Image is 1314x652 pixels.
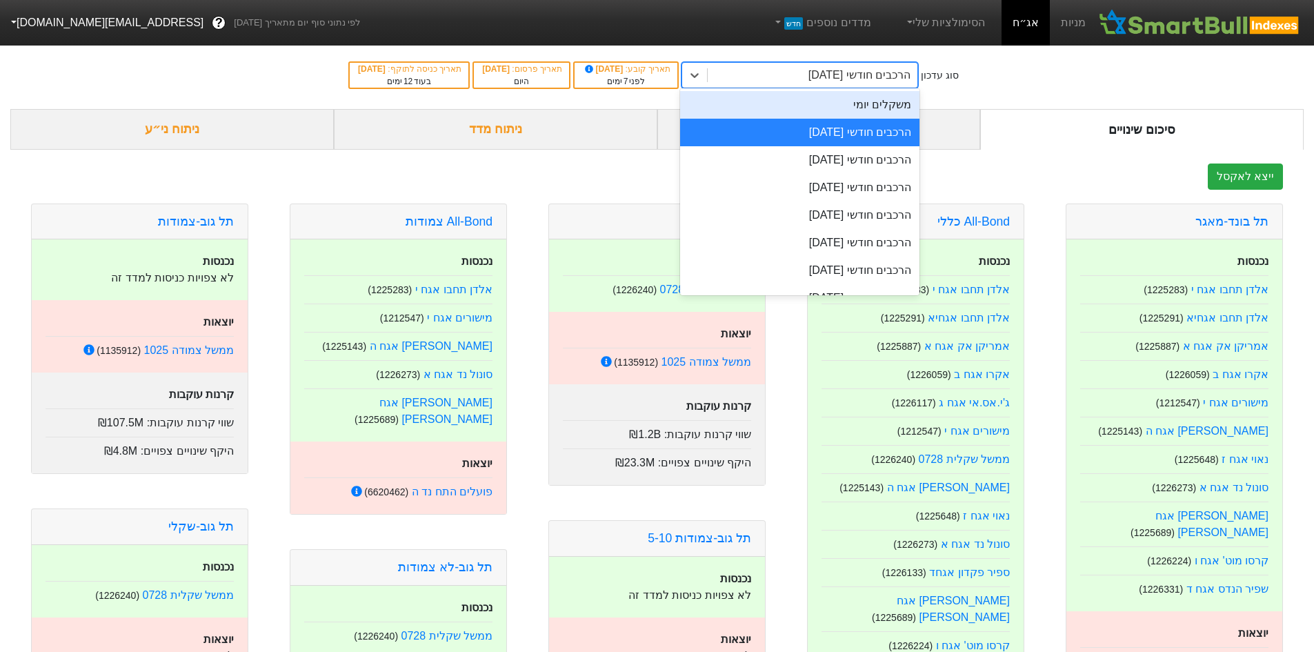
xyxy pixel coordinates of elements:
div: ביקושים והיצעים צפויים [657,109,981,150]
div: תאריך כניסה לתוקף : [357,63,461,75]
span: ₪4.8M [104,445,138,457]
a: ממשל שקלית 0728 [919,453,1010,465]
span: ₪107.5M [98,417,143,428]
small: ( 1226240 ) [354,631,398,642]
a: אלדן תחבו אגח י [415,284,492,295]
a: [PERSON_NAME] אגח ה [887,482,1011,493]
a: מישורים אגח י [1203,397,1268,408]
small: ( 1212547 ) [897,426,942,437]
small: ( 1225143 ) [1098,426,1142,437]
small: ( 1225143 ) [839,482,884,493]
a: תל גוב-שקלי [168,520,234,533]
small: ( 1226240 ) [613,284,657,295]
a: אלדן תחבו אגח י [933,284,1010,295]
span: 12 [404,77,412,86]
a: ממשל צמודה 1025 [144,344,234,356]
small: ( 1226240 ) [95,590,139,601]
div: סיכום שינויים [980,109,1304,150]
a: ממשל שקלית 0728 [660,284,751,295]
strong: קרנות עוקבות [169,388,234,400]
small: ( 1225689 ) [872,612,916,623]
a: תל גוב-לא צמודות [398,560,492,574]
a: נאוי אגח ז [963,510,1010,522]
a: קרסו מוט' אגח ו [936,640,1010,651]
div: היקף שינויים צפויים : [46,437,234,460]
strong: יוצאות [462,457,492,469]
small: ( 1225291 ) [1139,313,1184,324]
a: פועלים התח נד ה [412,486,492,497]
small: ( 1225648 ) [1175,454,1219,465]
div: הרכבים חודשי [DATE] [680,284,919,312]
a: שפיר הנדס אגח ד [1186,583,1268,595]
a: ממשל שקלית 0728 [401,630,492,642]
small: ( 1225689 ) [1131,527,1175,538]
div: משקלים יומי [680,91,919,119]
div: היקף שינויים צפויים : [563,448,751,471]
strong: קרנות עוקבות [686,400,751,412]
small: ( 1225887 ) [877,341,921,352]
span: חדש [784,17,803,30]
a: אקרו אגח ב [954,368,1010,380]
a: ממשל שקלית 0728 [143,589,234,601]
small: ( 1225648 ) [916,511,960,522]
a: אלדן תחבו אגחיא [928,312,1010,324]
small: ( 1226224 ) [888,640,933,651]
small: ( 1226059 ) [907,369,951,380]
a: סונול נד אגח א [941,538,1010,550]
strong: יוצאות [203,633,234,645]
a: ממשל צמודה 1025 [661,356,751,368]
small: ( 1226059 ) [1166,369,1210,380]
a: קרסו מוט' אגח ו [1195,555,1268,566]
small: ( 1225887 ) [1135,341,1179,352]
a: תל בונד-מאגר [1195,215,1268,228]
small: ( 1226240 ) [871,454,915,465]
strong: נכנסות [1237,255,1268,267]
strong: נכנסות [979,255,1010,267]
span: [DATE] [583,64,626,74]
strong: נכנסות [461,255,492,267]
div: ניתוח ני״ע [10,109,334,150]
strong: נכנסות [720,573,751,584]
a: ספיר פקדון אגחד [929,566,1010,578]
a: מדדים נוספיםחדש [767,9,877,37]
a: ג'י.אס.אי אגח ג [939,397,1010,408]
a: [PERSON_NAME] אגח ה [370,340,493,352]
p: לא צפויות כניסות למדד זה [563,587,751,604]
small: ( 1226331 ) [1139,584,1183,595]
a: הסימולציות שלי [899,9,991,37]
small: ( 1135912 ) [614,357,658,368]
small: ( 6620462 ) [364,486,408,497]
strong: יוצאות [721,328,751,339]
button: ייצא לאקסל [1208,164,1283,190]
a: נאוי אגח ז [1222,453,1268,465]
small: ( 1225283 ) [368,284,412,295]
strong: נכנסות [203,255,234,267]
a: אלדן תחבו אגח י [1191,284,1268,295]
div: הרכבים חודשי [DATE] [680,174,919,201]
div: תאריך קובע : [581,63,670,75]
div: שווי קרנות עוקבות : [563,420,751,443]
a: [PERSON_NAME] אגח [PERSON_NAME] [379,397,492,425]
small: ( 1225291 ) [881,313,925,324]
a: אמריקן אק אגח א [1183,340,1268,352]
a: אמריקן אק אגח א [924,340,1010,352]
small: ( 1135912 ) [97,345,141,356]
span: ₪23.3M [615,457,655,468]
a: אלדן תחבו אגחיא [1186,312,1268,324]
div: תאריך פרסום : [481,63,562,75]
a: תל גוב-צמודות [158,215,234,228]
p: לא צפויות כניסות למדד זה [46,270,234,286]
strong: יוצאות [1238,627,1268,639]
span: [DATE] [358,64,388,74]
small: ( 1212547 ) [1156,397,1200,408]
div: הרכבים חודשי [DATE] [680,146,919,174]
a: סונול נד אגח א [424,368,492,380]
span: ? [215,14,223,32]
span: [DATE] [482,64,512,74]
div: בעוד ימים [357,75,461,88]
a: סונול נד אגח א [1199,482,1268,493]
div: לפני ימים [581,75,670,88]
small: ( 1226273 ) [1152,482,1196,493]
small: ( 1226224 ) [1147,555,1191,566]
div: הרכבים חודשי [DATE] [680,201,919,229]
